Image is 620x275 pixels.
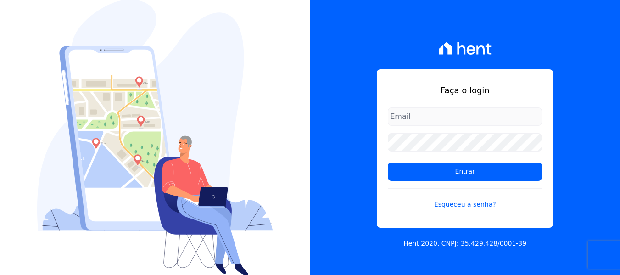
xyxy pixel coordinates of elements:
a: Esqueceu a senha? [388,188,542,209]
input: Entrar [388,163,542,181]
input: Email [388,107,542,126]
h1: Faça o login [388,84,542,96]
p: Hent 2020. CNPJ: 35.429.428/0001-39 [403,239,526,248]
